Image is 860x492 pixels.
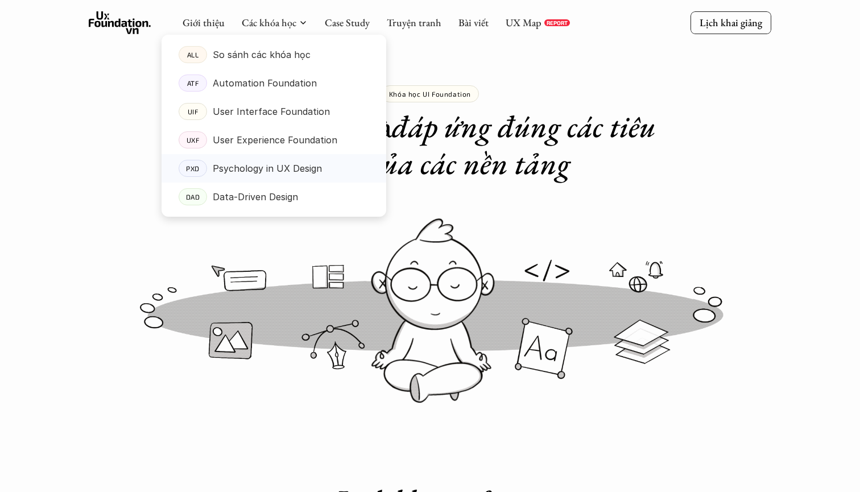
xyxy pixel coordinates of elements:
[162,69,386,97] a: ATFAutomation Foundation
[202,108,658,182] h1: Thiết kế đẹp và
[213,75,317,92] p: Automation Foundation
[162,126,386,154] a: UXFUser Experience Foundation
[458,16,489,29] a: Bài viết
[162,40,386,69] a: ALLSo sánh các khóa học
[389,90,471,98] p: Khóa học UI Foundation
[213,188,298,205] p: Data-Driven Design
[387,16,441,29] a: Truyện tranh
[213,103,330,120] p: User Interface Foundation
[242,16,296,29] a: Các khóa học
[187,51,199,59] p: ALL
[162,154,386,183] a: PXDPsychology in UX Design
[547,19,568,26] p: REPORT
[691,11,771,34] a: Lịch khai giảng
[162,183,386,211] a: DADData-Driven Design
[506,16,541,29] a: UX Map
[213,131,337,148] p: User Experience Foundation
[544,19,570,26] a: REPORT
[188,108,199,115] p: UIF
[290,106,663,183] em: đáp ứng đúng các tiêu chuẩn của các nền tảng
[186,164,200,172] p: PXD
[183,16,225,29] a: Giới thiệu
[213,160,322,177] p: Psychology in UX Design
[162,97,386,126] a: UIFUser Interface Foundation
[325,16,370,29] a: Case Study
[186,193,200,201] p: DAD
[187,136,200,144] p: UXF
[700,16,762,29] p: Lịch khai giảng
[213,46,311,63] p: So sánh các khóa học
[187,79,199,87] p: ATF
